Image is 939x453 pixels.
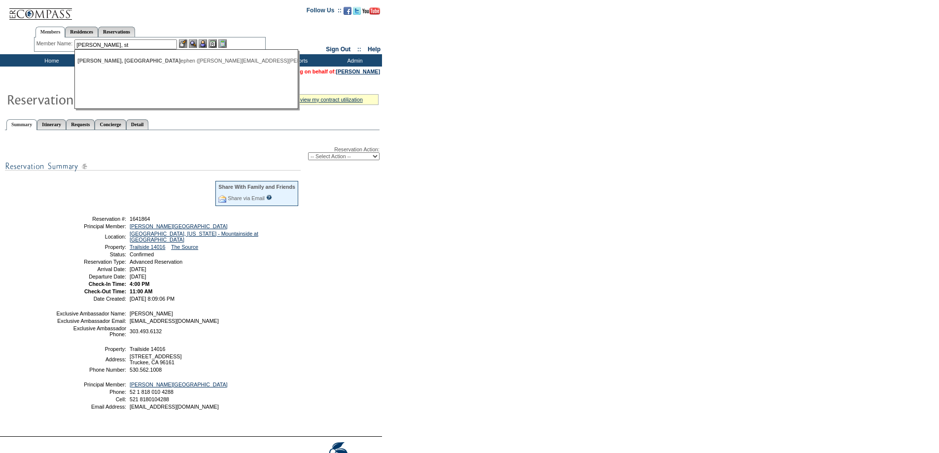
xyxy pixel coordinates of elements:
a: Detail [126,119,149,130]
span: 1641864 [130,216,150,222]
span: 521 8180104288 [130,396,169,402]
a: » view my contract utilization [296,97,363,103]
td: Property: [56,244,126,250]
div: Member Name: [36,39,74,48]
img: Subscribe to our YouTube Channel [362,7,380,15]
span: [EMAIL_ADDRESS][DOMAIN_NAME] [130,318,219,324]
td: Property: [56,346,126,352]
a: Follow us on Twitter [353,10,361,16]
div: Share With Family and Friends [218,184,295,190]
span: [PERSON_NAME] [130,311,173,316]
span: [DATE] [130,274,146,279]
a: Sign Out [326,46,350,53]
img: b_edit.gif [179,39,187,48]
a: Requests [66,119,95,130]
a: Residences [65,27,98,37]
span: 303.493.6132 [130,328,162,334]
img: View [189,39,197,48]
a: The Source [171,244,198,250]
a: Become our fan on Facebook [344,10,351,16]
span: 52 1 818 010 4288 [130,389,174,395]
span: [STREET_ADDRESS] Truckee, CA 96161 [130,353,181,365]
td: Status: [56,251,126,257]
span: Confirmed [130,251,154,257]
td: Email Address: [56,404,126,410]
td: Principal Member: [56,382,126,387]
img: b_calculator.gif [218,39,227,48]
td: Address: [56,353,126,365]
td: Phone: [56,389,126,395]
span: :: [357,46,361,53]
td: Exclusive Ambassador Email: [56,318,126,324]
img: subTtlResSummary.gif [5,160,301,173]
td: Home [22,54,79,67]
td: Follow Us :: [307,6,342,18]
span: [DATE] [130,266,146,272]
span: Trailside 14016 [130,346,165,352]
strong: Check-Out Time: [84,288,126,294]
img: Impersonate [199,39,207,48]
td: Cell: [56,396,126,402]
td: Exclusive Ambassador Name: [56,311,126,316]
a: Subscribe to our YouTube Channel [362,10,380,16]
span: 11:00 AM [130,288,152,294]
img: Become our fan on Facebook [344,7,351,15]
td: Principal Member: [56,223,126,229]
a: [PERSON_NAME][GEOGRAPHIC_DATA] [130,382,228,387]
a: Help [368,46,381,53]
td: Phone Number: [56,367,126,373]
span: Advanced Reservation [130,259,182,265]
a: Summary [6,119,37,130]
img: Reservations [209,39,217,48]
a: Reservations [98,27,135,37]
a: Concierge [95,119,126,130]
span: You are acting on behalf of: [267,69,380,74]
a: [PERSON_NAME] [336,69,380,74]
a: [GEOGRAPHIC_DATA], [US_STATE] - Mountainside at [GEOGRAPHIC_DATA] [130,231,258,243]
td: Arrival Date: [56,266,126,272]
td: Reservation #: [56,216,126,222]
img: Follow us on Twitter [353,7,361,15]
span: [PERSON_NAME], [GEOGRAPHIC_DATA] [77,58,180,64]
a: Itinerary [37,119,66,130]
strong: Check-In Time: [89,281,126,287]
a: Members [35,27,66,37]
td: Exclusive Ambassador Phone: [56,325,126,337]
img: Reservaton Summary [6,89,204,109]
td: Departure Date: [56,274,126,279]
td: Date Created: [56,296,126,302]
td: Reservation Type: [56,259,126,265]
a: Trailside 14016 [130,244,165,250]
div: Reservation Action: [5,146,380,160]
td: Location: [56,231,126,243]
div: ephen ([PERSON_NAME][EMAIL_ADDRESS][PERSON_NAME][DOMAIN_NAME]) [77,58,294,64]
input: What is this? [266,195,272,200]
span: [EMAIL_ADDRESS][DOMAIN_NAME] [130,404,219,410]
a: [PERSON_NAME][GEOGRAPHIC_DATA] [130,223,228,229]
a: Share via Email [228,195,265,201]
span: 4:00 PM [130,281,149,287]
span: [DATE] 8:09:06 PM [130,296,174,302]
td: Admin [325,54,382,67]
span: 530.562.1008 [130,367,162,373]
